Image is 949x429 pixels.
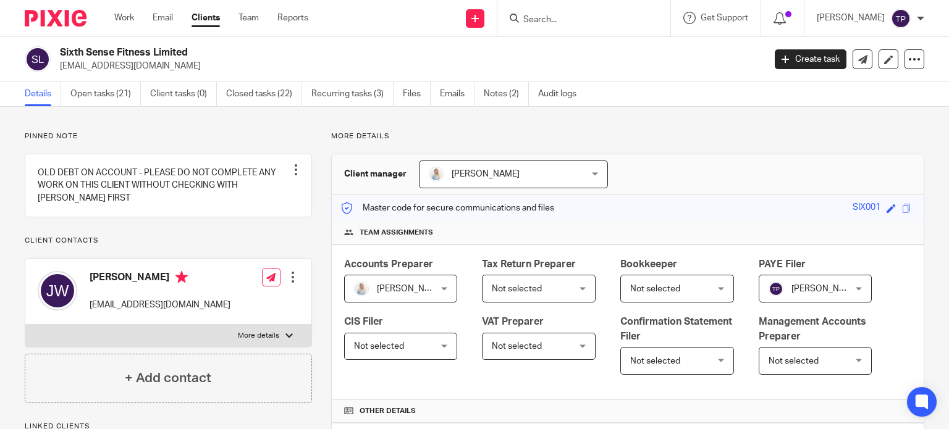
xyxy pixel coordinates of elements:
span: Not selected [630,357,680,365]
div: SIX001 [853,201,880,215]
span: Not selected [630,285,680,293]
p: Master code for secure communications and files [341,202,554,214]
img: svg%3E [769,281,783,296]
p: Pinned note [25,131,312,141]
span: VAT Preparer [482,317,544,327]
span: Tax Return Preparer [482,259,576,269]
a: Audit logs [538,82,586,106]
h4: + Add contact [125,369,211,388]
a: Client tasks (0) [150,82,217,106]
i: Primary [175,271,188,283]
h2: Sixth Sense Fitness Limited [60,46,617,59]
span: [PERSON_NAME] [452,170,520,178]
span: Not selected [492,285,542,293]
a: Notes (2) [484,82,529,106]
img: MC_T&CO_Headshots-25.jpg [429,167,444,181]
span: Management Accounts Preparer [759,317,866,341]
span: Bookkeeper [620,259,677,269]
a: Closed tasks (22) [226,82,302,106]
p: [PERSON_NAME] [817,12,885,24]
p: [EMAIL_ADDRESS][DOMAIN_NAME] [90,299,230,311]
a: Open tasks (21) [70,82,141,106]
img: MC_T&CO_Headshots-25.jpg [354,281,369,296]
span: Other details [360,406,416,416]
span: PAYE Filer [759,259,806,269]
span: Accounts Preparer [344,259,433,269]
p: More details [331,131,924,141]
a: Files [403,82,431,106]
a: Work [114,12,134,24]
a: Team [238,12,259,24]
span: CIS Filer [344,317,383,327]
span: Confirmation Statement Filer [620,317,732,341]
p: [EMAIL_ADDRESS][DOMAIN_NAME] [60,60,756,72]
span: Team assignments [360,228,433,238]
a: Details [25,82,61,106]
a: Create task [775,49,846,69]
a: Email [153,12,173,24]
img: Pixie [25,10,86,27]
span: [PERSON_NAME] [791,285,859,293]
a: Recurring tasks (3) [311,82,394,106]
span: [PERSON_NAME] [377,285,445,293]
a: Emails [440,82,474,106]
span: Not selected [492,342,542,351]
input: Search [522,15,633,26]
span: Get Support [701,14,748,22]
img: svg%3E [25,46,51,72]
span: Not selected [354,342,404,351]
p: Client contacts [25,236,312,246]
h3: Client manager [344,168,407,180]
h4: [PERSON_NAME] [90,271,230,286]
a: Clients [192,12,220,24]
span: Not selected [769,357,819,365]
img: svg%3E [38,271,77,310]
p: More details [238,331,279,341]
a: Reports [277,12,308,24]
img: svg%3E [891,9,911,28]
